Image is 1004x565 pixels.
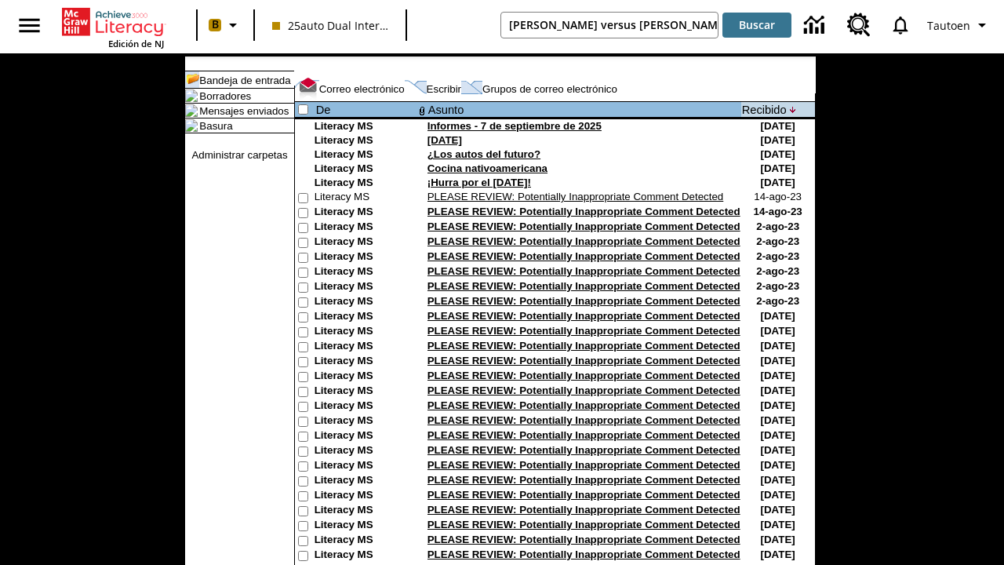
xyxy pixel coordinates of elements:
td: Literacy MS [315,489,417,504]
nobr: [DATE] [761,325,795,337]
a: Cocina nativoamericana [427,162,547,174]
td: Literacy MS [315,534,417,549]
nobr: [DATE] [761,459,795,471]
a: Centro de recursos, Se abrirá en una pestaña nueva. [838,4,880,46]
a: PLEASE REVIEW: Potentially Inappropriate Comment Detected [427,265,740,277]
a: Administrar carpetas [191,149,287,161]
nobr: [DATE] [761,340,795,352]
a: PLEASE REVIEW: Potentially Inappropriate Comment Detected [427,429,740,441]
a: PLEASE REVIEW: Potentially Inappropriate Comment Detected [427,399,740,411]
nobr: [DATE] [761,120,795,132]
a: PLEASE REVIEW: Potentially Inappropriate Comment Detected [427,340,740,352]
nobr: 14-ago-23 [754,191,802,202]
nobr: [DATE] [761,399,795,411]
nobr: [DATE] [761,489,795,501]
a: PLEASE REVIEW: Potentially Inappropriate Comment Detected [427,504,740,516]
nobr: [DATE] [761,134,795,146]
td: Literacy MS [315,221,417,235]
a: ¡Hurra por el [DATE]! [427,177,531,188]
nobr: [DATE] [761,162,795,174]
a: PLEASE REVIEW: Potentially Inappropriate Comment Detected [427,355,740,366]
nobr: [DATE] [761,444,795,456]
a: PLEASE REVIEW: Potentially Inappropriate Comment Detected [427,385,740,396]
a: PLEASE REVIEW: Potentially Inappropriate Comment Detected [427,310,740,322]
img: arrow_down.gif [790,107,797,113]
td: Literacy MS [315,162,417,177]
span: B [212,15,219,35]
a: Bandeja de entrada [199,75,290,86]
img: folder_icon.gif [185,89,198,102]
a: Borradores [199,90,251,102]
a: Recibido [742,104,787,116]
nobr: 2-ago-23 [756,265,799,277]
a: Escribir [427,83,461,95]
nobr: [DATE] [761,370,795,381]
td: Literacy MS [315,177,417,191]
a: PLEASE REVIEW: Potentially Inappropriate Comment Detected [427,459,740,471]
td: Literacy MS [315,325,417,340]
td: Literacy MS [315,310,417,325]
a: ¿Los autos del futuro? [427,148,540,160]
nobr: [DATE] [761,429,795,441]
a: PLEASE REVIEW: Potentially Inappropriate Comment Detected [427,519,740,530]
img: attach file [417,103,427,117]
td: Literacy MS [315,504,417,519]
nobr: [DATE] [761,534,795,545]
img: folder_icon.gif [185,119,198,132]
a: PLEASE REVIEW: Potentially Inappropriate Comment Detected [427,250,740,262]
td: Literacy MS [315,519,417,534]
span: Tautoen [927,17,970,34]
a: Correo electrónico [319,83,405,95]
nobr: [DATE] [761,549,795,560]
a: PLEASE REVIEW: Potentially Inappropriate Comment Detected [427,280,740,292]
nobr: 14-ago-23 [754,206,802,217]
button: Perfil/Configuración [921,11,998,39]
td: Literacy MS [315,191,417,206]
nobr: [DATE] [761,474,795,486]
nobr: [DATE] [761,504,795,516]
td: Literacy MS [315,459,417,474]
a: PLEASE REVIEW: Potentially Inappropriate Comment Detected [427,414,740,426]
a: PLEASE REVIEW: Potentially Inappropriate Comment Detected [427,325,740,337]
nobr: 2-ago-23 [756,280,799,292]
td: Literacy MS [315,474,417,489]
button: Abrir el menú lateral [6,2,53,49]
input: Buscar campo [501,13,718,38]
button: Boost El color de la clase es melocotón. Cambiar el color de la clase. [202,11,249,39]
button: Buscar [722,13,791,38]
a: De [316,104,331,116]
img: folder_icon_pick.gif [185,71,199,88]
nobr: 2-ago-23 [756,250,799,262]
td: Literacy MS [315,295,417,310]
td: Literacy MS [315,340,417,355]
a: PLEASE REVIEW: Potentially Inappropriate Comment Detected [427,444,740,456]
td: Literacy MS [315,429,417,444]
nobr: [DATE] [761,148,795,160]
td: Literacy MS [315,206,417,221]
a: Notificaciones [880,5,921,46]
div: Portada [62,5,164,49]
td: Literacy MS [315,265,417,280]
nobr: [DATE] [761,355,795,366]
a: [DATE] [427,134,462,146]
td: Literacy MS [315,235,417,250]
td: Literacy MS [315,134,417,148]
a: Basura [199,120,232,132]
a: PLEASE REVIEW: Potentially Inappropriate Comment Detected [427,549,740,560]
nobr: [DATE] [761,310,795,322]
td: Literacy MS [315,148,417,162]
a: Asunto [428,104,464,116]
nobr: [DATE] [761,177,795,188]
a: PLEASE REVIEW: Potentially Inappropriate Comment Detected [427,221,740,232]
td: Literacy MS [315,120,417,134]
td: Literacy MS [315,399,417,414]
a: Centro de información [795,4,838,47]
td: Literacy MS [315,385,417,399]
span: Edición de NJ [108,38,164,49]
td: Literacy MS [315,444,417,459]
nobr: 2-ago-23 [756,295,799,307]
td: Literacy MS [315,414,417,429]
a: PLEASE REVIEW: Potentially Inappropriate Comment Detected [427,191,724,202]
nobr: [DATE] [761,519,795,530]
nobr: [DATE] [761,385,795,396]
